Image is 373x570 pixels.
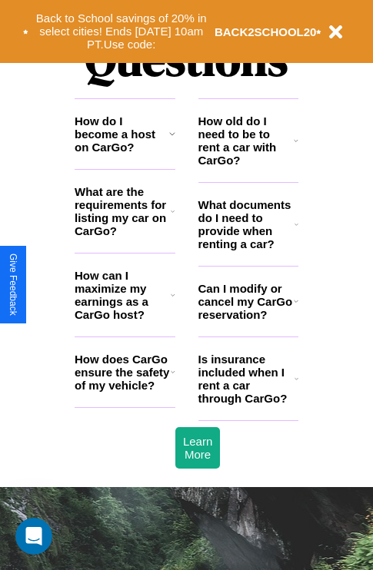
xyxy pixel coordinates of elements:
button: Back to School savings of 20% in select cities! Ends [DATE] 10am PT.Use code: [28,8,215,55]
h3: How old do I need to be to rent a car with CarGo? [198,114,295,167]
h3: What are the requirements for listing my car on CarGo? [75,185,171,237]
h3: How do I become a host on CarGo? [75,114,169,154]
h3: What documents do I need to provide when renting a car? [198,198,295,250]
button: Learn More [175,427,220,469]
h3: How does CarGo ensure the safety of my vehicle? [75,353,171,392]
h3: How can I maximize my earnings as a CarGo host? [75,269,171,321]
iframe: Intercom live chat [15,518,52,555]
h3: Is insurance included when I rent a car through CarGo? [198,353,295,405]
div: Give Feedback [8,254,18,316]
b: BACK2SCHOOL20 [215,25,317,38]
h3: Can I modify or cancel my CarGo reservation? [198,282,294,321]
